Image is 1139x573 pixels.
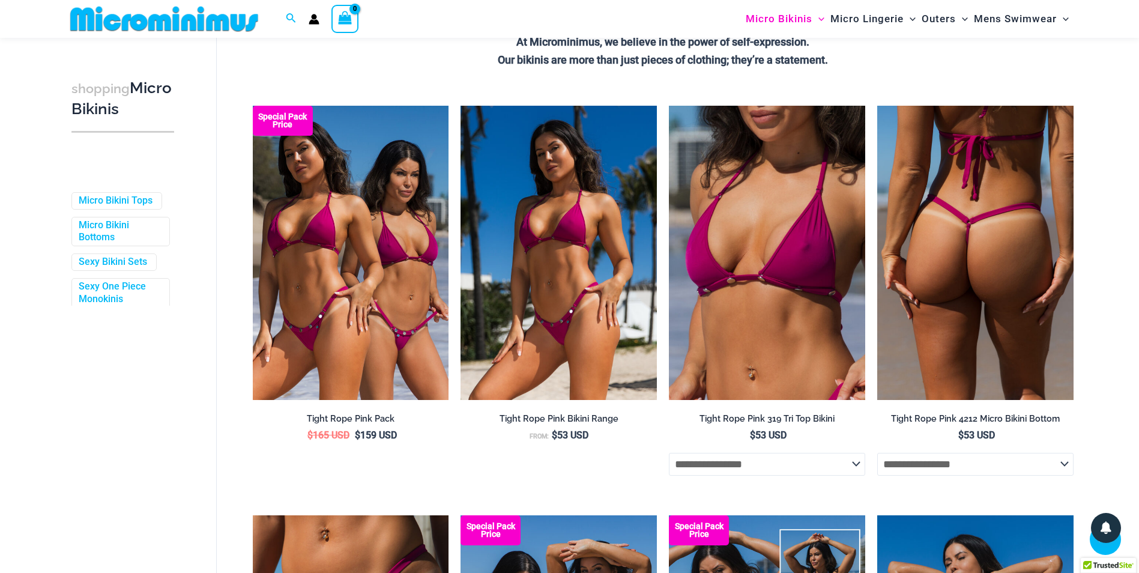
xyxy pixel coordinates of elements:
[877,106,1074,400] a: Tight Rope Pink 319 4212 Micro 01Tight Rope Pink 319 4212 Micro 02Tight Rope Pink 319 4212 Micro 02
[877,106,1074,400] img: Tight Rope Pink 319 4212 Micro 02
[331,5,359,32] a: View Shopping Cart, empty
[461,106,657,400] a: Tight Rope Pink 319 Top 4228 Thong 05Tight Rope Pink 319 Top 4228 Thong 06Tight Rope Pink 319 Top...
[498,53,828,66] strong: Our bikinis are more than just pieces of clothing; they’re a statement.
[1057,4,1069,34] span: Menu Toggle
[830,4,904,34] span: Micro Lingerie
[669,413,865,425] h2: Tight Rope Pink 319 Tri Top Bikini
[971,4,1072,34] a: Mens SwimwearMenu ToggleMenu Toggle
[827,4,919,34] a: Micro LingerieMenu ToggleMenu Toggle
[253,106,449,400] a: Collection Pack F Collection Pack B (3)Collection Pack B (3)
[750,429,787,441] bdi: 53 USD
[79,195,153,207] a: Micro Bikini Tops
[743,4,827,34] a: Micro BikinisMenu ToggleMenu Toggle
[741,2,1074,36] nav: Site Navigation
[750,429,755,441] span: $
[877,413,1074,429] a: Tight Rope Pink 4212 Micro Bikini Bottom
[669,413,865,429] a: Tight Rope Pink 319 Tri Top Bikini
[286,11,297,26] a: Search icon link
[355,429,397,441] bdi: 159 USD
[65,5,263,32] img: MM SHOP LOGO FLAT
[530,432,549,440] span: From:
[461,413,657,429] a: Tight Rope Pink Bikini Range
[812,4,824,34] span: Menu Toggle
[552,429,588,441] bdi: 53 USD
[552,429,557,441] span: $
[669,523,729,538] b: Special Pack Price
[516,35,809,48] strong: At Microminimus, we believe in the power of self-expression.
[974,4,1057,34] span: Mens Swimwear
[958,429,995,441] bdi: 53 USD
[904,4,916,34] span: Menu Toggle
[79,256,147,268] a: Sexy Bikini Sets
[307,429,349,441] bdi: 165 USD
[461,106,657,400] img: Tight Rope Pink 319 Top 4228 Thong 05
[919,4,971,34] a: OutersMenu ToggleMenu Toggle
[71,81,130,96] span: shopping
[253,106,449,400] img: Collection Pack F
[307,429,313,441] span: $
[922,4,956,34] span: Outers
[253,413,449,425] h2: Tight Rope Pink Pack
[877,413,1074,425] h2: Tight Rope Pink 4212 Micro Bikini Bottom
[669,106,865,400] a: Tight Rope Pink 319 Top 01Tight Rope Pink 319 Top 4228 Thong 06Tight Rope Pink 319 Top 4228 Thong 06
[746,4,812,34] span: Micro Bikinis
[79,219,160,244] a: Micro Bikini Bottoms
[461,413,657,425] h2: Tight Rope Pink Bikini Range
[958,429,964,441] span: $
[461,523,521,538] b: Special Pack Price
[355,429,360,441] span: $
[71,78,174,120] h3: Micro Bikinis
[79,280,160,306] a: Sexy One Piece Monokinis
[253,113,313,129] b: Special Pack Price
[956,4,968,34] span: Menu Toggle
[309,14,319,25] a: Account icon link
[669,106,865,400] img: Tight Rope Pink 319 Top 01
[253,413,449,429] a: Tight Rope Pink Pack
